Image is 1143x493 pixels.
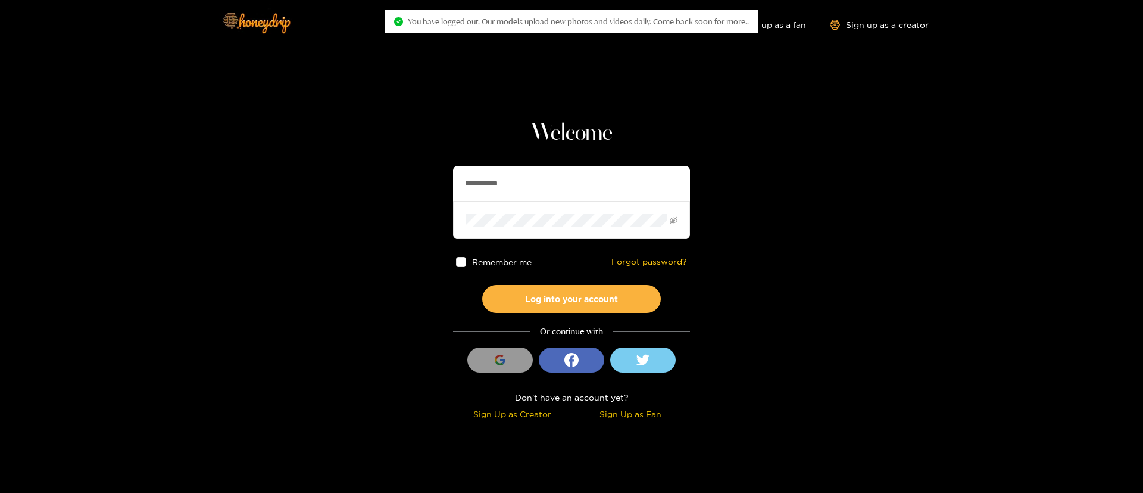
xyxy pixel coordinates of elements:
span: Remember me [472,258,532,266]
div: Sign Up as Fan [574,407,687,421]
button: Log into your account [482,285,661,313]
div: Or continue with [453,325,690,339]
a: Sign up as a fan [724,20,806,30]
span: eye-invisible [670,216,677,224]
span: check-circle [394,17,403,26]
a: Sign up as a creator [830,20,929,30]
span: You have logged out. Our models upload new photos and videos daily. Come back soon for more.. [408,17,749,26]
h1: Welcome [453,119,690,148]
div: Sign Up as Creator [456,407,569,421]
div: Don't have an account yet? [453,390,690,404]
a: Forgot password? [611,257,687,267]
